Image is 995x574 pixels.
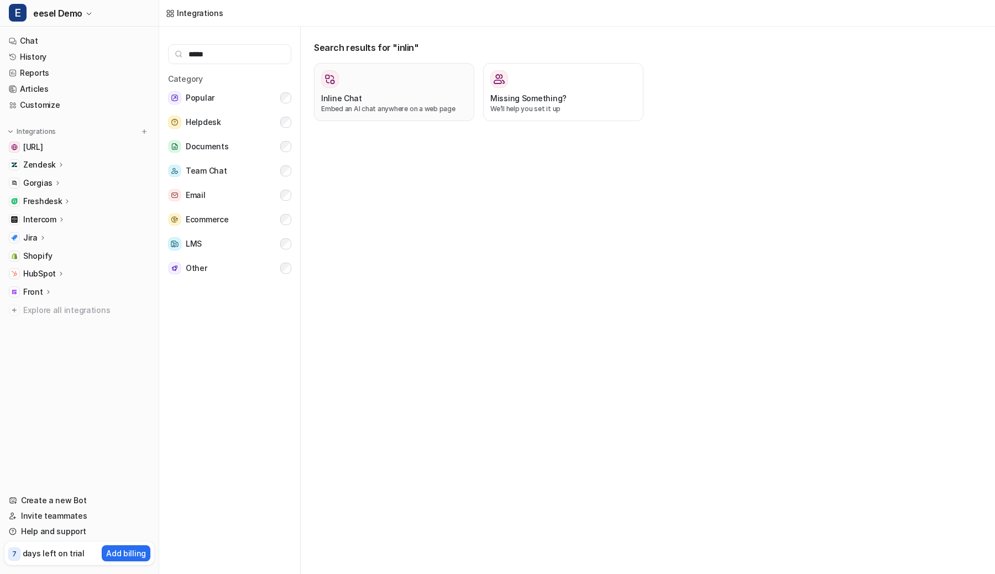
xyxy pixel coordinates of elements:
button: DocumentsDocuments [168,135,291,158]
span: Documents [186,140,228,153]
span: Email [186,189,206,202]
button: PopularPopular [168,87,291,109]
a: Explore all integrations [4,302,154,318]
img: Helpdesk [168,116,181,129]
a: History [4,49,154,65]
img: Popular [168,91,181,105]
img: Front [11,289,18,295]
a: Customize [4,97,154,113]
p: 7 [12,549,17,559]
img: LMS [168,237,181,251]
p: HubSpot [23,268,56,279]
img: Shopify [11,253,18,259]
span: Popular [186,91,214,105]
img: Gorgias [11,180,18,186]
span: Other [186,262,207,275]
a: Create a new Bot [4,493,154,508]
p: Front [23,286,43,298]
button: Team ChatTeam Chat [168,160,291,182]
img: Jira [11,234,18,241]
img: Zendesk [11,161,18,168]
h5: Category [168,73,291,85]
button: LMSLMS [168,233,291,255]
a: Integrations [166,7,223,19]
p: We’ll help you set it up [490,104,636,114]
img: Team Chat [168,165,181,178]
div: Integrations [177,7,223,19]
p: Intercom [23,214,56,225]
span: Ecommerce [186,213,228,226]
button: OtherOther [168,257,291,279]
a: docs.eesel.ai[URL] [4,139,154,155]
img: menu_add.svg [140,128,148,135]
a: Chat [4,33,154,49]
a: Articles [4,81,154,97]
h3: Inline Chat [321,92,362,104]
p: Jira [23,232,38,243]
img: Freshdesk [11,198,18,205]
span: LMS [186,237,202,251]
h3: Search results for "inlin" [314,41,982,54]
p: Zendesk [23,159,56,170]
span: Helpdesk [186,116,221,129]
p: Embed an AI chat anywhere on a web page [321,104,467,114]
button: Add billing [102,545,150,561]
h3: Missing Something? [490,92,567,104]
img: Email [168,189,181,202]
img: Missing Something? [494,74,505,85]
span: Explore all integrations [23,301,150,319]
a: Invite teammates [4,508,154,524]
p: Gorgias [23,178,53,189]
button: EmailEmail [168,184,291,206]
img: explore all integrations [9,305,20,316]
p: Freshdesk [23,196,62,207]
button: Integrations [4,126,59,137]
p: Integrations [17,127,56,136]
button: EcommerceEcommerce [168,208,291,231]
button: Inline ChatEmbed an AI chat anywhere on a web page [314,63,474,121]
img: Intercom [11,216,18,223]
span: eesel Demo [33,6,82,21]
p: Add billing [106,547,146,559]
a: ShopifyShopify [4,248,154,264]
p: days left on trial [23,547,85,559]
img: expand menu [7,128,14,135]
img: Other [168,262,181,275]
span: Shopify [23,251,53,262]
img: Ecommerce [168,213,181,226]
button: HelpdeskHelpdesk [168,111,291,133]
img: HubSpot [11,270,18,277]
a: Help and support [4,524,154,539]
img: Documents [168,140,181,153]
span: [URL] [23,142,43,153]
span: E [9,4,27,22]
span: Team Chat [186,164,227,178]
img: docs.eesel.ai [11,144,18,150]
button: Missing Something?Missing Something?We’ll help you set it up [483,63,643,121]
a: Reports [4,65,154,81]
